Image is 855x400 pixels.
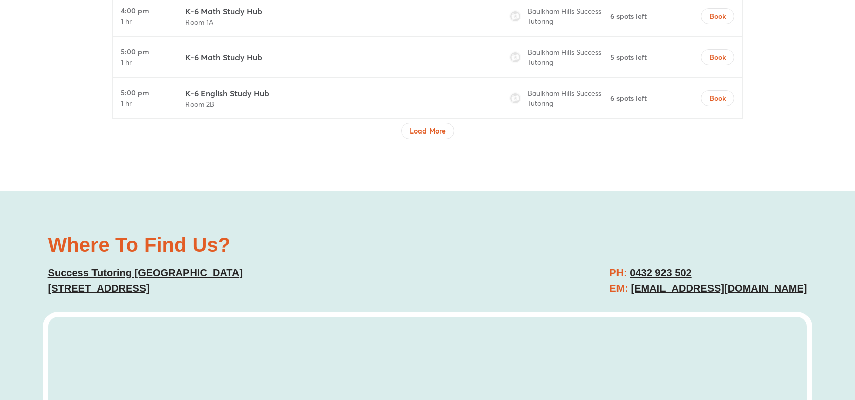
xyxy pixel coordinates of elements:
a: [EMAIL_ADDRESS][DOMAIN_NAME] [631,283,807,294]
iframe: Chat Widget [687,286,855,400]
a: 0432 923 502 [630,267,691,278]
h2: Where To Find Us? [48,235,417,255]
span: EM: [609,283,628,294]
a: Success Tutoring [GEOGRAPHIC_DATA][STREET_ADDRESS] [48,267,243,294]
span: PH: [609,267,627,278]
